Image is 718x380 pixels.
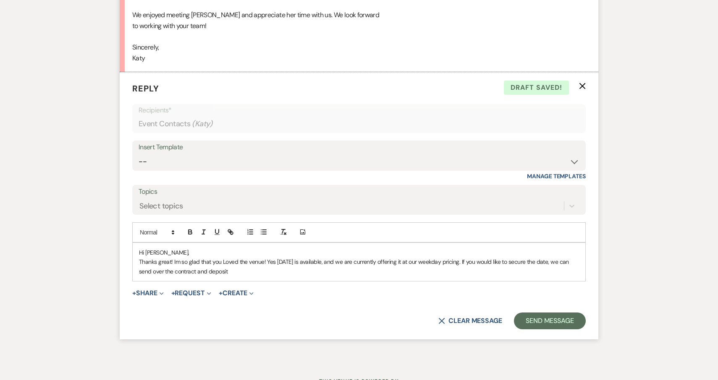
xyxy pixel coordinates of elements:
[132,83,159,94] span: Reply
[192,118,213,130] span: ( Katy )
[504,81,569,95] span: Draft saved!
[139,116,579,132] div: Event Contacts
[171,290,175,297] span: +
[219,290,254,297] button: Create
[171,290,211,297] button: Request
[139,186,579,198] label: Topics
[139,257,579,276] p: Thanks great! Im so glad that you Loved the venue! Yes [DATE] is available, and we are currently ...
[139,105,579,116] p: Recipients*
[132,290,164,297] button: Share
[139,200,183,211] div: Select topics
[514,312,586,329] button: Send Message
[139,248,579,257] p: Hi [PERSON_NAME],
[438,318,502,324] button: Clear message
[132,290,136,297] span: +
[527,172,586,180] a: Manage Templates
[139,141,579,154] div: Insert Template
[219,290,223,297] span: +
